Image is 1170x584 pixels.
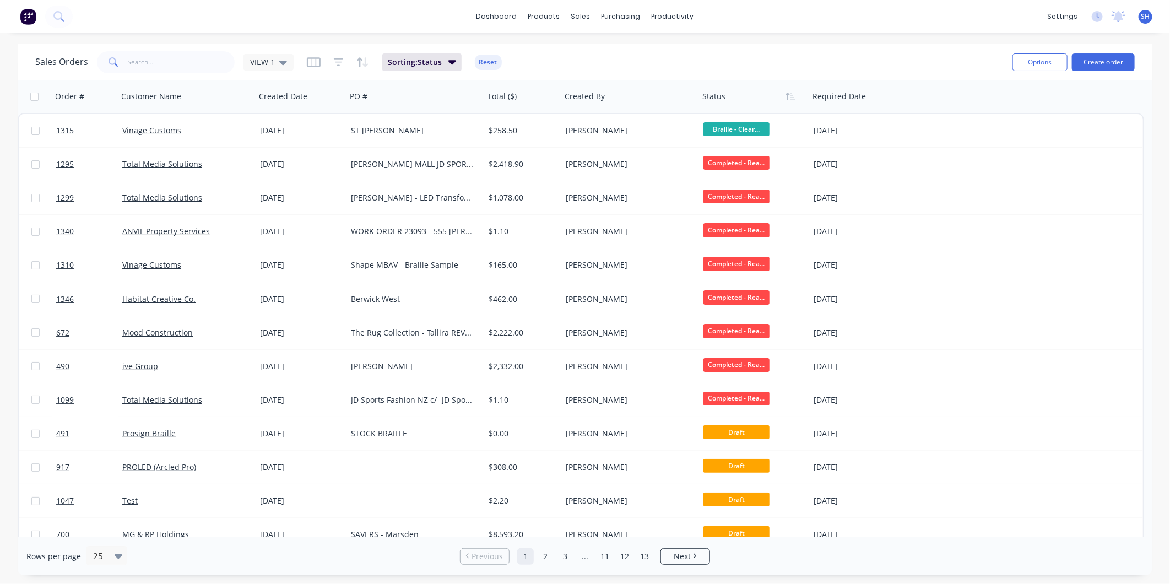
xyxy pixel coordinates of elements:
[814,361,901,372] div: [DATE]
[260,394,342,405] div: [DATE]
[128,51,235,73] input: Search...
[471,8,523,25] a: dashboard
[703,122,770,136] span: Braille - Clear...
[703,290,770,304] span: Completed - Rea...
[489,192,554,203] div: $1,078.00
[122,394,202,405] a: Total Media Solutions
[56,484,122,517] a: 1047
[260,294,342,305] div: [DATE]
[56,215,122,248] a: 1340
[351,192,473,203] div: [PERSON_NAME] - LED Transformers
[537,548,554,565] a: Page 2
[814,495,901,506] div: [DATE]
[122,226,210,236] a: ANVIL Property Services
[351,294,473,305] div: Berwick West
[566,159,688,170] div: [PERSON_NAME]
[703,156,770,170] span: Completed - Rea...
[382,53,462,71] button: Sorting:Status
[597,548,613,565] a: Page 11
[566,428,688,439] div: [PERSON_NAME]
[351,259,473,271] div: Shape MBAV - Braille Sample
[55,91,84,102] div: Order #
[122,159,202,169] a: Total Media Solutions
[56,114,122,147] a: 1315
[703,190,770,203] span: Completed - Rea...
[814,294,901,305] div: [DATE]
[814,226,901,237] div: [DATE]
[812,91,866,102] div: Required Date
[636,548,653,565] a: Page 13
[56,316,122,349] a: 672
[388,57,442,68] span: Sorting: Status
[577,548,593,565] a: Jump forward
[566,529,688,540] div: [PERSON_NAME]
[489,327,554,338] div: $2,222.00
[814,259,901,271] div: [DATE]
[517,548,534,565] a: Page 1 is your current page
[351,428,473,439] div: STOCK BRAILLE
[1042,8,1083,25] div: settings
[703,493,770,506] span: Draft
[35,57,88,67] h1: Sales Orders
[703,425,770,439] span: Draft
[260,259,342,271] div: [DATE]
[1012,53,1068,71] button: Options
[489,294,554,305] div: $462.00
[260,361,342,372] div: [DATE]
[814,159,901,170] div: [DATE]
[122,495,138,506] a: Test
[814,529,901,540] div: [DATE]
[566,125,688,136] div: [PERSON_NAME]
[56,462,69,473] span: 917
[260,529,342,540] div: [DATE]
[56,451,122,484] a: 917
[250,56,275,68] span: VIEW 1
[814,192,901,203] div: [DATE]
[56,518,122,551] a: 700
[260,428,342,439] div: [DATE]
[122,529,189,539] a: MG & RP Holdings
[703,324,770,338] span: Completed - Rea...
[674,551,691,562] span: Next
[565,91,605,102] div: Created By
[487,91,517,102] div: Total ($)
[260,125,342,136] div: [DATE]
[489,495,554,506] div: $2.20
[596,8,646,25] div: purchasing
[56,529,69,540] span: 700
[1141,12,1150,21] span: SH
[461,551,509,562] a: Previous page
[26,551,81,562] span: Rows per page
[703,392,770,405] span: Completed - Rea...
[472,551,503,562] span: Previous
[260,226,342,237] div: [DATE]
[56,125,74,136] span: 1315
[489,226,554,237] div: $1.10
[566,495,688,506] div: [PERSON_NAME]
[489,462,554,473] div: $308.00
[351,327,473,338] div: The Rug Collection - Tallira REVISED
[646,8,700,25] div: productivity
[566,8,596,25] div: sales
[1072,53,1135,71] button: Create order
[351,159,473,170] div: [PERSON_NAME] MALL JD SPORTS
[56,417,122,450] a: 491
[814,394,901,405] div: [DATE]
[489,361,554,372] div: $2,332.00
[122,327,193,338] a: Mood Construction
[703,223,770,237] span: Completed - Rea...
[703,257,770,271] span: Completed - Rea...
[56,159,74,170] span: 1295
[56,327,69,338] span: 672
[56,259,74,271] span: 1310
[566,192,688,203] div: [PERSON_NAME]
[489,394,554,405] div: $1.10
[351,529,473,540] div: SAVERS - Marsden
[56,226,74,237] span: 1340
[56,148,122,181] a: 1295
[566,294,688,305] div: [PERSON_NAME]
[122,294,196,304] a: Habitat Creative Co.
[557,548,573,565] a: Page 3
[703,459,770,473] span: Draft
[260,462,342,473] div: [DATE]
